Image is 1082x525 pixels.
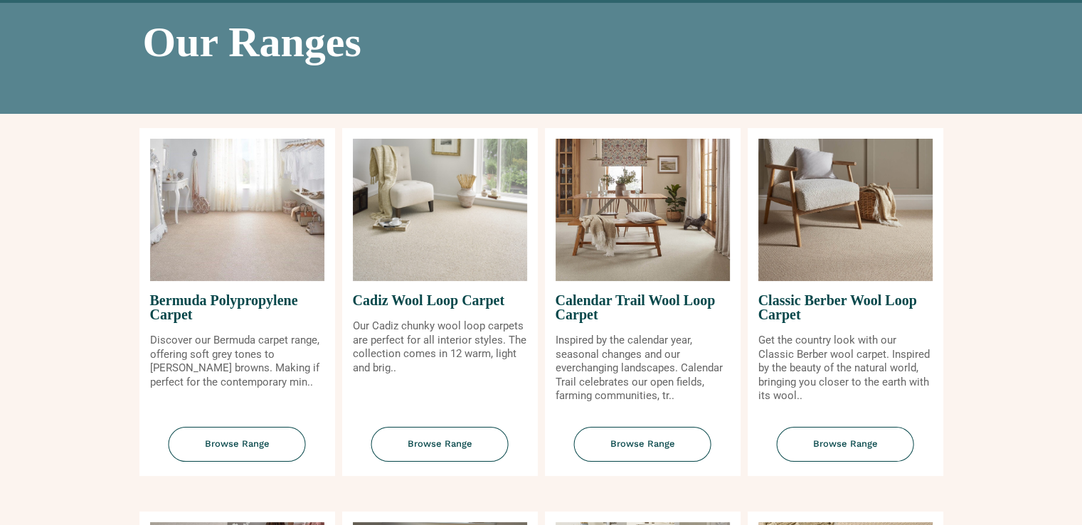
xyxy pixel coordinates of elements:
[777,427,914,462] span: Browse Range
[758,334,933,403] p: Get the country look with our Classic Berber wool carpet. Inspired by the beauty of the natural w...
[758,281,933,334] span: Classic Berber Wool Loop Carpet
[150,139,324,281] img: Bermuda Polypropylene Carpet
[353,139,527,281] img: Cadiz Wool Loop Carpet
[545,427,741,476] a: Browse Range
[150,334,324,389] p: Discover our Bermuda carpet range, offering soft grey tones to [PERSON_NAME] browns. Making if pe...
[556,281,730,334] span: Calendar Trail Wool Loop Carpet
[139,427,335,476] a: Browse Range
[342,427,538,476] a: Browse Range
[353,281,527,319] span: Cadiz Wool Loop Carpet
[556,139,730,281] img: Calendar Trail Wool Loop Carpet
[371,427,509,462] span: Browse Range
[150,281,324,334] span: Bermuda Polypropylene Carpet
[748,427,943,476] a: Browse Range
[353,319,527,375] p: Our Cadiz chunky wool loop carpets are perfect for all interior styles. The collection comes in 1...
[574,427,711,462] span: Browse Range
[169,427,306,462] span: Browse Range
[758,139,933,281] img: Classic Berber Wool Loop Carpet
[143,21,940,63] h1: Our Ranges
[556,334,730,403] p: Inspired by the calendar year, seasonal changes and our everchanging landscapes. Calendar Trail c...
